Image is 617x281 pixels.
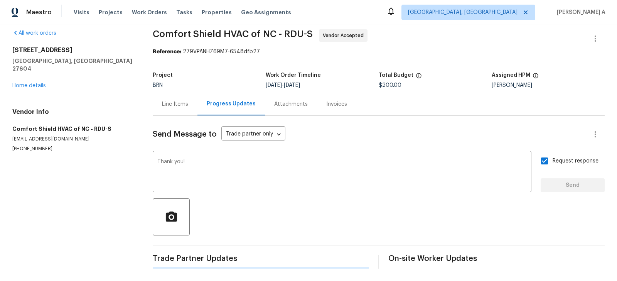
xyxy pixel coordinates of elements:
span: Maestro [26,8,52,16]
h5: Comfort Shield HVAC of NC - RDU-S [12,125,134,133]
b: Reference: [153,49,181,54]
div: 279VPANHZ69M7-6548dfb27 [153,48,605,56]
span: Properties [202,8,232,16]
span: The hpm assigned to this work order. [533,73,539,83]
span: [PERSON_NAME] A [554,8,605,16]
span: Geo Assignments [241,8,291,16]
span: BRN [153,83,163,88]
span: Tasks [176,10,192,15]
h5: Total Budget [379,73,413,78]
div: Invoices [326,100,347,108]
h4: Vendor Info [12,108,134,116]
span: [DATE] [266,83,282,88]
h5: [GEOGRAPHIC_DATA], [GEOGRAPHIC_DATA] 27604 [12,57,134,73]
span: On-site Worker Updates [388,255,605,262]
h5: Assigned HPM [492,73,530,78]
h5: Project [153,73,173,78]
div: Attachments [274,100,308,108]
span: [DATE] [284,83,300,88]
a: All work orders [12,30,56,36]
div: Progress Updates [207,100,256,108]
h5: Work Order Timeline [266,73,321,78]
span: Work Orders [132,8,167,16]
span: Trade Partner Updates [153,255,369,262]
span: [GEOGRAPHIC_DATA], [GEOGRAPHIC_DATA] [408,8,518,16]
span: The total cost of line items that have been proposed by Opendoor. This sum includes line items th... [416,73,422,83]
textarea: Thank you! [157,159,527,186]
span: $200.00 [379,83,401,88]
span: - [266,83,300,88]
span: Visits [74,8,89,16]
span: Comfort Shield HVAC of NC - RDU-S [153,29,313,39]
span: Request response [553,157,598,165]
span: Projects [99,8,123,16]
div: [PERSON_NAME] [492,83,605,88]
h2: [STREET_ADDRESS] [12,46,134,54]
p: [EMAIL_ADDRESS][DOMAIN_NAME] [12,136,134,142]
p: [PHONE_NUMBER] [12,146,134,152]
span: Send Message to [153,130,217,138]
div: Trade partner only [221,128,285,141]
a: Home details [12,83,46,88]
span: Vendor Accepted [323,32,367,39]
div: Line Items [162,100,188,108]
